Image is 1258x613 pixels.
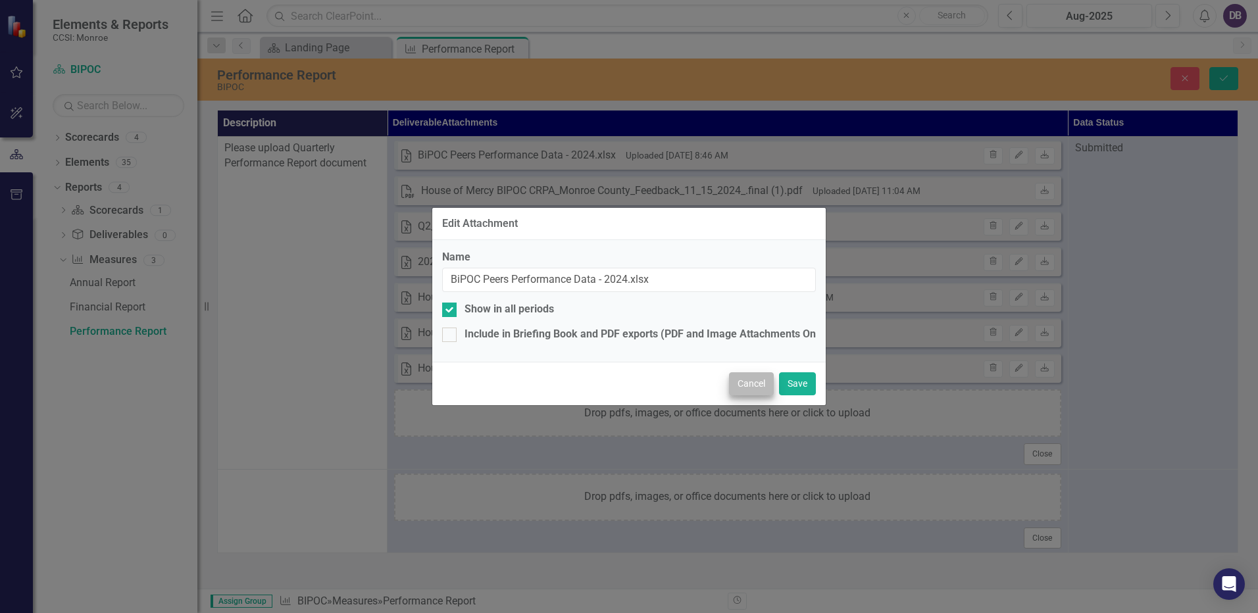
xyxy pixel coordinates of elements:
div: Open Intercom Messenger [1213,568,1245,600]
button: Save [779,372,816,395]
label: Name [442,250,816,265]
div: Show in all periods [465,302,554,317]
button: Cancel [729,372,774,395]
div: Edit Attachment [442,218,518,230]
input: Name [442,268,816,292]
div: Include in Briefing Book and PDF exports (PDF and Image Attachments Only) [465,327,828,342]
